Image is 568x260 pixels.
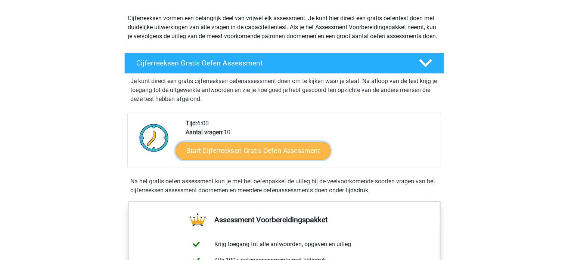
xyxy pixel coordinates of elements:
a: Start Cijferreeksen Gratis Oefen Assessment [176,141,330,159]
div: Na het gratis oefen assessment kun je met het oefenpakket de uitleg bij de veelvoorkomende soorte... [127,177,441,195]
h4: Cijferreeksen Gratis Oefen Assessment [136,59,407,67]
img: Klok [135,119,173,156]
p: Cijferreeksen vormen een belangrijk deel van vrijwel elk assessment. Je kunt hier direct een grat... [128,14,441,41]
p: Je kunt direct een gratis cijferreeksen oefenassessment doen om te kijken waar je staat. Na afloo... [130,77,438,104]
b: Aantal vragen: [186,129,224,136]
a: Cijferreeksen Gratis Oefen Assessment [121,53,447,74]
div: 6:00 10 [180,119,440,168]
b: Tijd: [186,120,197,127]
